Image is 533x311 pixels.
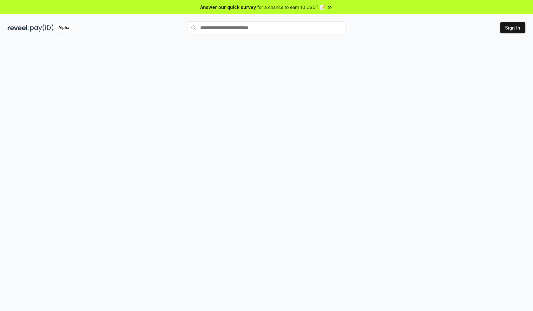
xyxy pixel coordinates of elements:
[30,24,54,32] img: pay_id
[200,4,256,10] span: Answer our quick survey
[8,24,29,32] img: reveel_dark
[55,24,73,32] div: Alpha
[500,22,525,33] button: Sign In
[257,4,325,10] span: for a chance to earn 10 USDT 📝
